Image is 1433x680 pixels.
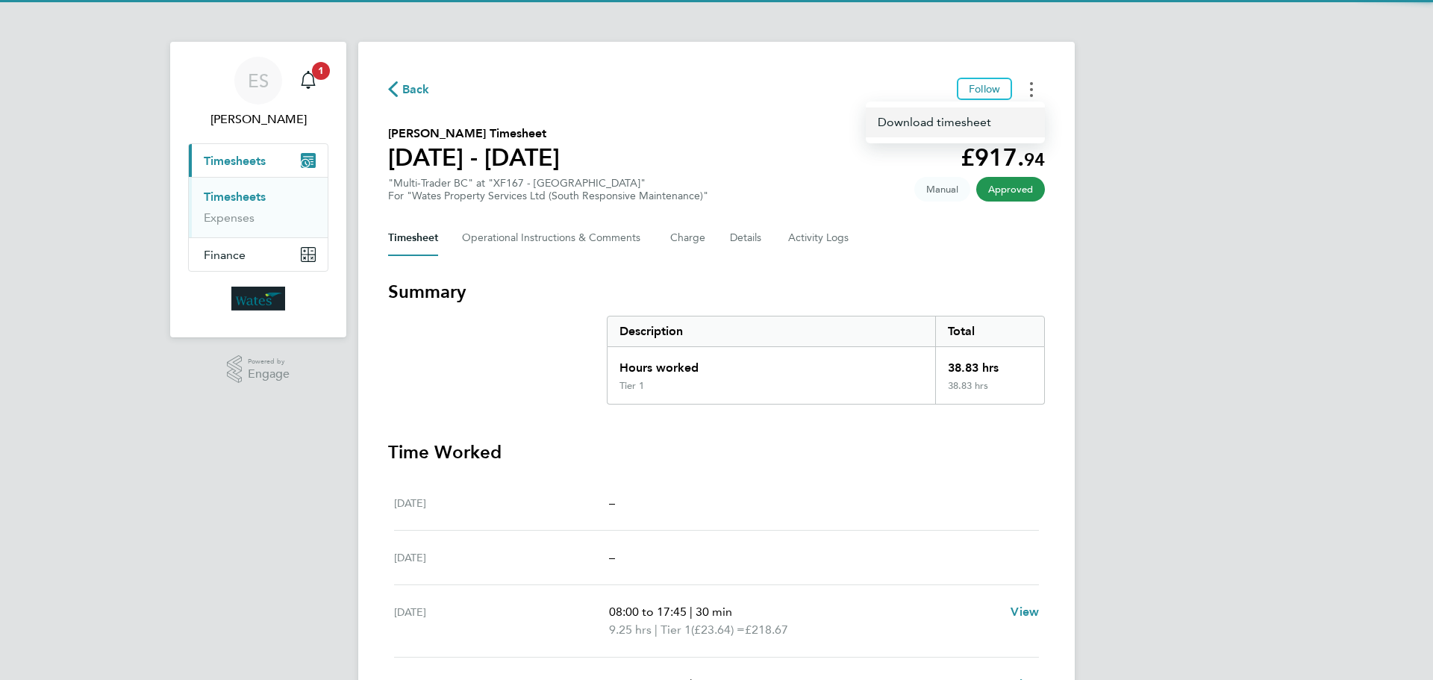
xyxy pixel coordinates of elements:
div: Summary [607,316,1045,405]
span: Timesheets [204,154,266,168]
div: [DATE] [394,494,609,512]
div: Hours worked [608,347,935,380]
div: [DATE] [394,603,609,639]
div: For "Wates Property Services Ltd (South Responsive Maintenance)" [388,190,708,202]
div: 38.83 hrs [935,347,1044,380]
span: | [655,623,658,637]
span: 94 [1024,149,1045,170]
div: Timesheets [189,177,328,237]
h1: [DATE] - [DATE] [388,143,560,172]
span: £218.67 [745,623,788,637]
img: wates-logo-retina.png [231,287,285,311]
button: Timesheet [388,220,438,256]
a: Expenses [204,210,255,225]
app-decimal: £917. [961,143,1045,172]
h2: [PERSON_NAME] Timesheet [388,125,560,143]
span: – [609,550,615,564]
span: 30 min [696,605,732,619]
button: Activity Logs [788,220,851,256]
h3: Summary [388,280,1045,304]
button: Finance [189,238,328,271]
span: Engage [248,368,290,381]
span: Back [402,81,430,99]
span: 1 [312,62,330,80]
span: 08:00 to 17:45 [609,605,687,619]
span: This timesheet was manually created. [914,177,970,202]
span: Follow [969,82,1000,96]
div: 38.83 hrs [935,380,1044,404]
button: Charge [670,220,706,256]
span: Emily Summerfield [188,110,328,128]
div: Total [935,316,1044,346]
a: View [1011,603,1039,621]
a: Timesheets [204,190,266,204]
a: Go to home page [188,287,328,311]
div: "Multi-Trader BC" at "XF167 - [GEOGRAPHIC_DATA]" [388,177,708,202]
div: [DATE] [394,549,609,567]
div: Tier 1 [619,380,644,392]
span: This timesheet has been approved. [976,177,1045,202]
button: Timesheets [189,144,328,177]
h3: Time Worked [388,440,1045,464]
button: Operational Instructions & Comments [462,220,646,256]
span: Tier 1 [661,621,691,639]
a: 1 [293,57,323,105]
div: Description [608,316,935,346]
span: 9.25 hrs [609,623,652,637]
span: ES [248,71,269,90]
span: | [690,605,693,619]
nav: Main navigation [170,42,346,337]
a: ES[PERSON_NAME] [188,57,328,128]
button: Back [388,80,430,99]
span: Powered by [248,355,290,368]
a: Powered byEngage [227,355,290,384]
button: Details [730,220,764,256]
span: View [1011,605,1039,619]
button: Follow [957,78,1012,100]
span: (£23.64) = [691,623,745,637]
button: Timesheets Menu [1018,78,1045,101]
span: Finance [204,248,246,262]
span: – [609,496,615,510]
a: Timesheets Menu [866,107,1045,137]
